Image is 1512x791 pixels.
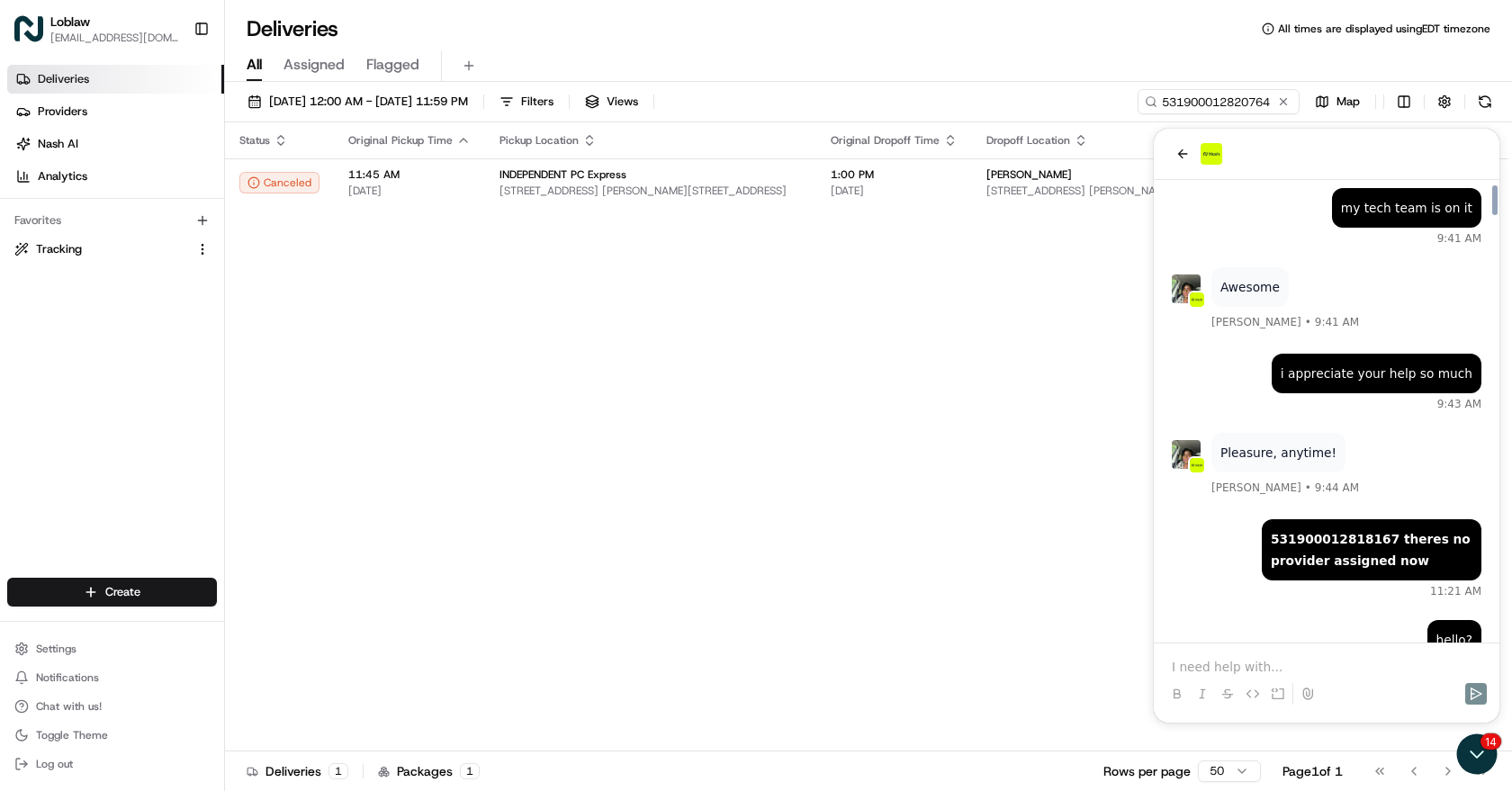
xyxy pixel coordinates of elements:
button: Toggle Theme [7,723,217,748]
span: Nash AI [38,136,78,152]
span: Settings [36,642,76,656]
span: [STREET_ADDRESS] [PERSON_NAME][STREET_ADDRESS] [499,184,802,198]
span: Dropoff Location [986,133,1070,148]
span: Notifications [36,670,99,685]
button: Chat with us! [7,694,217,719]
div: 1 [328,763,348,779]
button: Canceled [239,172,319,193]
a: Deliveries [7,65,224,94]
button: Map [1307,89,1368,114]
span: Chat with us! [36,699,102,714]
button: Notifications [7,665,217,690]
a: Providers [7,97,224,126]
span: [DATE] 12:00 AM - [DATE] 11:59 PM [269,94,468,110]
button: Refresh [1472,89,1498,114]
div: Deliveries [247,762,348,780]
p: Rows per page [1103,762,1191,780]
span: Original Pickup Time [348,133,453,148]
div: Favorites [7,206,217,235]
span: [PERSON_NAME] [986,167,1072,182]
span: Deliveries [38,71,89,87]
span: Create [105,584,140,600]
span: Tracking [36,241,82,257]
span: 11:45 AM [348,167,471,182]
span: Log out [36,757,73,771]
iframe: Customer support window [1154,129,1499,723]
h1: Deliveries [247,14,338,43]
button: Loblaw [50,13,90,31]
button: Create [7,578,217,607]
span: 1:00 PM [831,167,958,182]
span: Views [607,94,638,110]
button: [DATE] 12:00 AM - [DATE] 11:59 PM [239,89,476,114]
span: Map [1336,94,1360,110]
span: Flagged [366,54,419,76]
div: Page 1 of 1 [1282,762,1343,780]
span: [DATE] [348,184,471,198]
span: Analytics [38,168,87,184]
span: All times are displayed using EDT timezone [1278,22,1490,36]
a: Nash AI [7,130,224,158]
div: Packages [378,762,480,780]
span: Status [239,133,270,148]
button: Views [577,89,646,114]
span: Providers [38,103,87,120]
div: 1 [460,763,480,779]
span: Original Dropoff Time [831,133,940,148]
span: Pickup Location [499,133,579,148]
span: Filters [521,94,553,110]
span: Toggle Theme [36,728,108,742]
input: Type to search [1138,89,1300,114]
button: Tracking [7,235,217,264]
span: All [247,54,262,76]
button: [EMAIL_ADDRESS][DOMAIN_NAME] [50,31,179,45]
iframe: Open customer support [1454,732,1503,780]
span: INDEPENDENT PC Express [499,167,626,182]
button: Settings [7,636,217,661]
span: [STREET_ADDRESS] [PERSON_NAME][STREET_ADDRESS] [986,184,1289,198]
span: Assigned [283,54,345,76]
a: Tracking [14,241,188,257]
button: LoblawLoblaw[EMAIL_ADDRESS][DOMAIN_NAME] [7,7,186,50]
span: [DATE] [831,184,958,198]
button: Log out [7,751,217,777]
a: Analytics [7,162,224,191]
img: Loblaw [14,14,43,43]
button: Filters [491,89,562,114]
